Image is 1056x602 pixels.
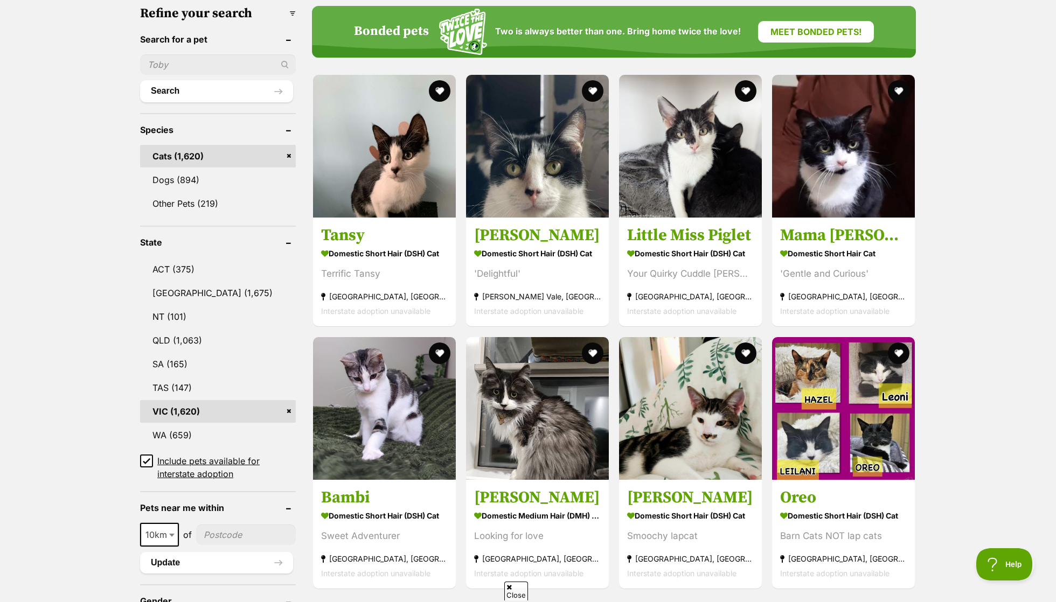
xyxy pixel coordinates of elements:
img: Oreo - Domestic Short Hair (DSH) Cat [772,337,915,480]
a: VIC (1,620) [140,400,296,423]
span: Interstate adoption unavailable [627,307,737,316]
a: [PERSON_NAME] Domestic Short Hair (DSH) Cat Smoochy lapcat [GEOGRAPHIC_DATA], [GEOGRAPHIC_DATA] I... [619,479,762,589]
span: Interstate adoption unavailable [321,569,430,578]
strong: Domestic Medium Hair (DMH) Cat [474,508,601,523]
span: Interstate adoption unavailable [474,307,583,316]
strong: [GEOGRAPHIC_DATA], [GEOGRAPHIC_DATA] [627,290,754,304]
button: Update [140,552,293,573]
img: Squiggle [439,9,487,55]
span: Interstate adoption unavailable [321,307,430,316]
button: favourite [582,80,603,102]
div: Sweet Adventurer [321,529,448,543]
span: Close [504,582,528,600]
strong: Domestic Short Hair (DSH) Cat [627,246,754,262]
span: 10km [141,527,178,542]
input: postcode [196,524,296,545]
button: Search [140,80,293,102]
strong: [GEOGRAPHIC_DATA], [GEOGRAPHIC_DATA] [321,290,448,304]
header: State [140,237,296,247]
button: favourite [429,342,450,364]
strong: [GEOGRAPHIC_DATA], [GEOGRAPHIC_DATA] [780,290,907,304]
a: Meet bonded pets! [758,21,874,43]
input: Toby [140,54,296,75]
span: Interstate adoption unavailable [474,569,583,578]
h3: Bambi [321,487,448,508]
header: Search for a pet [140,34,296,44]
span: 10km [140,523,179,547]
span: Interstate adoption unavailable [780,307,890,316]
h3: Mama [PERSON_NAME] [780,226,907,246]
img: Mama Mia - Domestic Short Hair Cat [772,75,915,218]
a: ACT (375) [140,258,296,281]
span: of [183,528,192,541]
a: Oreo Domestic Short Hair (DSH) Cat Barn Cats NOT lap cats [GEOGRAPHIC_DATA], [GEOGRAPHIC_DATA] In... [772,479,915,589]
h3: Tansy [321,226,448,246]
button: favourite [735,342,756,364]
a: Dogs (894) [140,169,296,191]
a: Little Miss Piglet Domestic Short Hair (DSH) Cat Your Quirky Cuddle [PERSON_NAME]! [GEOGRAPHIC_DA... [619,218,762,327]
strong: [GEOGRAPHIC_DATA], [GEOGRAPHIC_DATA] [780,551,907,566]
div: 'Gentle and Curious' [780,267,907,282]
div: Terrific Tansy [321,267,448,282]
a: Bambi Domestic Short Hair (DSH) Cat Sweet Adventurer [GEOGRAPHIC_DATA], [GEOGRAPHIC_DATA] Interst... [313,479,456,589]
button: favourite [888,80,909,102]
span: Two is always better than one. Bring home twice the love! [495,26,741,37]
strong: Domestic Short Hair (DSH) Cat [321,508,448,523]
a: Include pets available for interstate adoption [140,454,296,480]
span: Include pets available for interstate adoption [157,454,296,480]
button: favourite [735,80,756,102]
img: Dan - Domestic Short Hair (DSH) Cat [466,75,609,218]
h3: Little Miss Piglet [627,226,754,246]
img: Tansy - Domestic Short Hair (DSH) Cat [313,75,456,218]
h3: [PERSON_NAME] [474,226,601,246]
a: SA (165) [140,353,296,375]
img: Little Miss Piglet - Domestic Short Hair (DSH) Cat [619,75,762,218]
a: [PERSON_NAME] Domestic Short Hair (DSH) Cat 'Delightful' [PERSON_NAME] Vale, [GEOGRAPHIC_DATA] In... [466,218,609,327]
a: WA (659) [140,424,296,446]
span: Interstate adoption unavailable [780,569,890,578]
a: [PERSON_NAME] Domestic Medium Hair (DMH) Cat Looking for love [GEOGRAPHIC_DATA], [GEOGRAPHIC_DATA... [466,479,609,589]
button: favourite [429,80,450,102]
h3: Oreo [780,487,907,508]
strong: [GEOGRAPHIC_DATA], [GEOGRAPHIC_DATA] [627,551,754,566]
img: Benson - Domestic Medium Hair (DMH) Cat [466,337,609,480]
a: Mama [PERSON_NAME] Domestic Short Hair Cat 'Gentle and Curious' [GEOGRAPHIC_DATA], [GEOGRAPHIC_DA... [772,218,915,327]
img: Jesse - Domestic Short Hair (DSH) Cat [619,337,762,480]
strong: Domestic Short Hair (DSH) Cat [321,246,448,262]
img: Bambi - Domestic Short Hair (DSH) Cat [313,337,456,480]
header: Species [140,125,296,135]
a: Other Pets (219) [140,192,296,215]
strong: Domestic Short Hair (DSH) Cat [780,508,907,523]
span: Interstate adoption unavailable [627,569,737,578]
a: [GEOGRAPHIC_DATA] (1,675) [140,282,296,304]
button: favourite [582,342,603,364]
div: 'Delightful' [474,267,601,282]
a: Cats (1,620) [140,145,296,167]
h3: [PERSON_NAME] [474,487,601,508]
h4: Bonded pets [354,24,429,39]
button: favourite [888,342,909,364]
div: Your Quirky Cuddle [PERSON_NAME]! [627,267,754,282]
strong: [PERSON_NAME] Vale, [GEOGRAPHIC_DATA] [474,290,601,304]
div: Smoochy lapcat [627,529,754,543]
strong: Domestic Short Hair Cat [780,246,907,262]
strong: [GEOGRAPHIC_DATA], [GEOGRAPHIC_DATA] [474,551,601,566]
header: Pets near me within [140,503,296,513]
h3: [PERSON_NAME] [627,487,754,508]
strong: Domestic Short Hair (DSH) Cat [474,246,601,262]
div: Barn Cats NOT lap cats [780,529,907,543]
strong: Domestic Short Hair (DSH) Cat [627,508,754,523]
h3: Refine your search [140,6,296,21]
div: Looking for love [474,529,601,543]
a: TAS (147) [140,376,296,399]
a: QLD (1,063) [140,329,296,352]
strong: [GEOGRAPHIC_DATA], [GEOGRAPHIC_DATA] [321,551,448,566]
iframe: Help Scout Beacon - Open [976,548,1034,580]
a: Tansy Domestic Short Hair (DSH) Cat Terrific Tansy [GEOGRAPHIC_DATA], [GEOGRAPHIC_DATA] Interstat... [313,218,456,327]
a: NT (101) [140,305,296,328]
